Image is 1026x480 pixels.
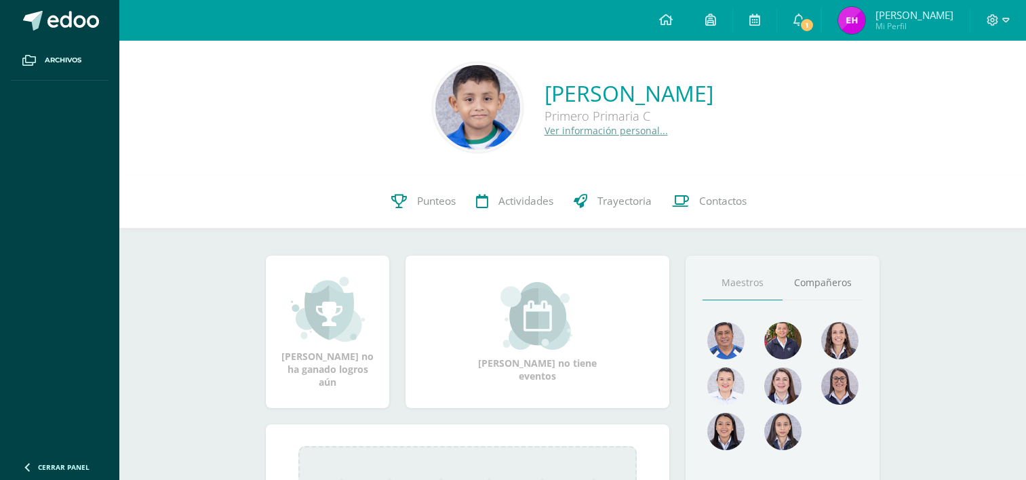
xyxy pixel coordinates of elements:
img: achievement_small.png [291,275,365,343]
img: 522dc90edefdd00265ec7718d30b3fcb.png [764,413,802,450]
img: event_small.png [500,282,574,350]
img: 6dfc3065da4204f320af9e3560cd3894.png [764,322,802,359]
a: Punteos [381,174,466,228]
span: Cerrar panel [38,462,90,472]
a: Archivos [11,41,108,81]
span: Archivos [45,55,81,66]
span: Contactos [699,194,747,208]
a: Actividades [466,174,564,228]
img: 3fa84f42f3e29fcac37698908b932198.png [707,322,745,359]
span: 1 [799,18,814,33]
div: [PERSON_NAME] no tiene eventos [470,282,606,382]
img: 0b8afb0e9ad341cd87b7b175ecf46839.png [707,413,745,450]
span: Trayectoria [597,194,652,208]
a: Maestros [703,266,783,300]
img: d2c62fe2131b8c486da4d4303724321b.png [435,65,520,150]
a: Trayectoria [564,174,662,228]
img: 26f1d851790cd384b861cf4e957c0f09.png [821,322,859,359]
span: Punteos [417,194,456,208]
a: Ver información personal... [545,124,668,137]
a: Compañeros [783,266,863,300]
a: [PERSON_NAME] [545,79,713,108]
span: [PERSON_NAME] [875,8,953,22]
img: c07090047897416ffda9ba07b5cd4801.png [838,7,865,34]
div: Primero Primaria C [545,108,713,124]
span: Mi Perfil [875,20,953,32]
a: Contactos [662,174,757,228]
img: 7ef0abecf3cb5f20e0dea8836716ec39.png [707,367,745,405]
img: 4ad40b1689e633dc4baef21ec155021e.png [764,367,802,405]
span: Actividades [498,194,553,208]
div: [PERSON_NAME] no ha ganado logros aún [279,275,376,388]
img: c553386dd1b01241fee6b2c2bc24d75d.png [821,367,859,405]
